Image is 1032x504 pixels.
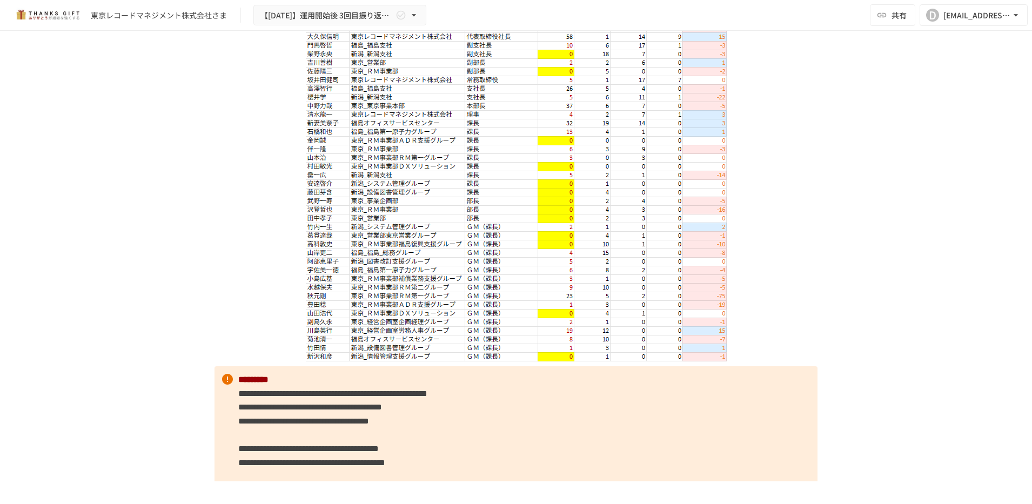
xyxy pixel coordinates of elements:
[926,9,939,22] div: D
[892,9,907,21] span: 共有
[253,5,426,26] button: 【[DATE]】運用開始後 3回目振り返りミーティング
[91,10,227,21] div: 東京レコードマネジメント株式会社さま
[870,4,915,26] button: 共有
[920,4,1028,26] button: D[EMAIL_ADDRESS][DOMAIN_NAME]
[13,6,82,24] img: mMP1OxWUAhQbsRWCurg7vIHe5HqDpP7qZo7fRoNLXQh
[943,9,1010,22] div: [EMAIL_ADDRESS][DOMAIN_NAME]
[306,16,727,361] img: LE43LPFXSG0eVBF5GoL8pgyvwOurlC2eTBMtEBUqrp5
[260,9,393,22] span: 【[DATE]】運用開始後 3回目振り返りミーティング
